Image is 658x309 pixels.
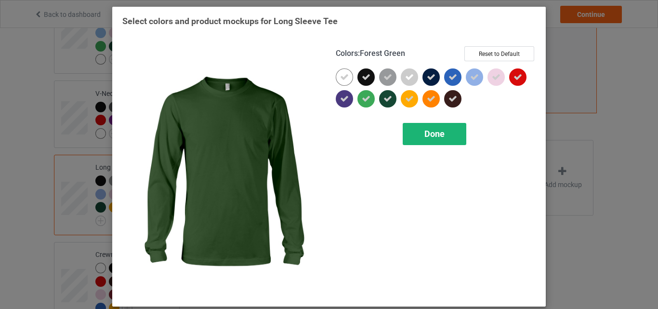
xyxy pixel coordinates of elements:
[122,16,338,26] span: Select colors and product mockups for Long Sleeve Tee
[464,46,534,61] button: Reset to Default
[122,46,322,296] img: regular.jpg
[336,49,405,59] h4: :
[424,129,445,139] span: Done
[360,49,405,58] span: Forest Green
[336,49,358,58] span: Colors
